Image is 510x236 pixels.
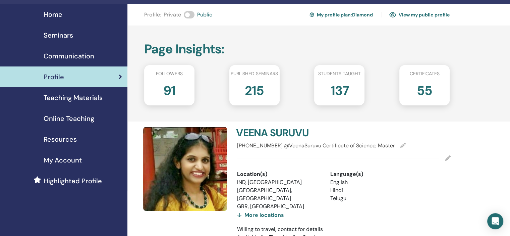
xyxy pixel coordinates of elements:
h2: 55 [417,80,432,99]
div: Language(s) [330,170,413,178]
h4: VEENA SURUVU [236,127,340,139]
span: Highlighted Profile [44,176,102,186]
img: cog.svg [309,11,314,18]
span: My Account [44,155,82,165]
li: GBR, [GEOGRAPHIC_DATA] [237,202,320,210]
span: Private [164,11,181,19]
li: Telugu [330,194,413,202]
a: View my public profile [389,9,450,20]
span: Communication [44,51,94,61]
span: Public [197,11,212,19]
span: Online Teaching [44,113,94,124]
span: [PHONE_NUMBER] @VeenaSuruvu Certificate of Science, Master [237,142,395,149]
span: Willing to travel, contact for details [237,226,323,233]
li: English [330,178,413,186]
span: Profile [44,72,64,82]
h2: Page Insights : [144,42,450,57]
span: Certificates [409,70,439,77]
span: Profile : [144,11,161,19]
div: More locations [237,210,284,220]
h2: 137 [330,80,348,99]
span: Home [44,9,62,19]
span: Seminars [44,30,73,40]
li: Hindi [330,186,413,194]
img: eye.svg [389,12,396,18]
h2: 91 [163,80,175,99]
h2: 215 [245,80,264,99]
li: [GEOGRAPHIC_DATA], [GEOGRAPHIC_DATA] [237,186,320,202]
span: Teaching Materials [44,93,103,103]
span: Location(s) [237,170,267,178]
span: Published seminars [231,70,278,77]
div: Open Intercom Messenger [487,213,503,229]
li: IND, [GEOGRAPHIC_DATA] [237,178,320,186]
span: Followers [156,70,183,77]
span: Resources [44,134,77,144]
span: Students taught [318,70,361,77]
img: default.jpg [143,127,227,211]
a: My profile plan:Diamond [309,9,373,20]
